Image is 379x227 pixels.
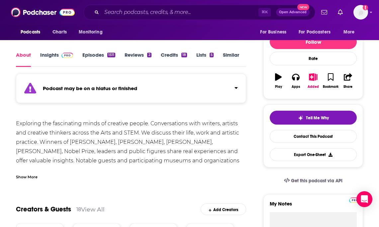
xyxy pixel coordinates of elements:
[276,8,310,16] button: Open AdvancedNew
[52,28,67,37] span: Charts
[270,148,357,161] button: Export One-Sheet
[147,53,151,57] div: 2
[196,52,214,67] a: Lists5
[279,173,348,189] a: Get this podcast via API
[82,52,115,67] a: Episodes1511
[353,5,368,20] img: User Profile
[363,5,368,10] svg: Add a profile image
[270,200,357,212] label: My Notes
[299,28,331,37] span: For Podcasters
[279,11,307,14] span: Open Advanced
[83,5,315,20] div: Search podcasts, credits, & more...
[260,28,286,37] span: For Business
[308,85,319,89] div: Added
[294,26,340,38] button: open menu
[323,85,338,89] div: Bookmark
[343,85,352,89] div: Share
[258,8,271,17] span: ⌘ K
[270,111,357,125] button: tell me why sparkleTell Me Why
[335,7,345,18] a: Show notifications dropdown
[16,205,71,213] a: Creators & Guests
[255,26,295,38] button: open menu
[102,7,258,18] input: Search podcasts, credits, & more...
[291,178,342,184] span: Get this podcast via API
[339,26,363,38] button: open menu
[322,69,339,93] button: Bookmark
[11,6,75,19] img: Podchaser - Follow, Share and Rate Podcasts
[81,206,105,213] a: View All
[79,28,102,37] span: Monitoring
[223,52,239,67] a: Similar
[74,26,111,38] button: open menu
[287,69,304,93] button: Apps
[40,52,73,67] a: InsightsPodchaser Pro
[349,198,361,203] img: Podchaser Pro
[125,52,151,67] a: Reviews2
[353,5,368,20] span: Logged in as LTsub
[270,130,357,143] a: Contact This Podcast
[21,28,40,37] span: Podcasts
[349,197,361,203] a: Pro website
[319,7,330,18] a: Show notifications dropdown
[270,52,357,65] div: Rate
[305,69,322,93] button: Added
[270,34,357,49] button: Follow
[292,85,300,89] div: Apps
[210,53,214,57] div: 5
[16,78,246,103] section: Click to expand status details
[275,85,282,89] div: Play
[306,115,329,121] span: Tell Me Why
[107,53,115,57] div: 1511
[181,53,187,57] div: 18
[76,206,81,212] div: 18
[343,28,355,37] span: More
[201,203,246,215] div: Add Creators
[339,69,357,93] button: Share
[270,69,287,93] button: Play
[16,52,31,67] a: About
[161,52,187,67] a: Credits18
[48,26,71,38] a: Charts
[43,85,137,91] strong: Podcast may be on a hiatus or finished
[61,53,73,58] img: Podchaser Pro
[16,26,49,38] button: open menu
[356,191,372,207] div: Open Intercom Messenger
[353,5,368,20] button: Show profile menu
[298,115,303,121] img: tell me why sparkle
[297,4,309,10] span: New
